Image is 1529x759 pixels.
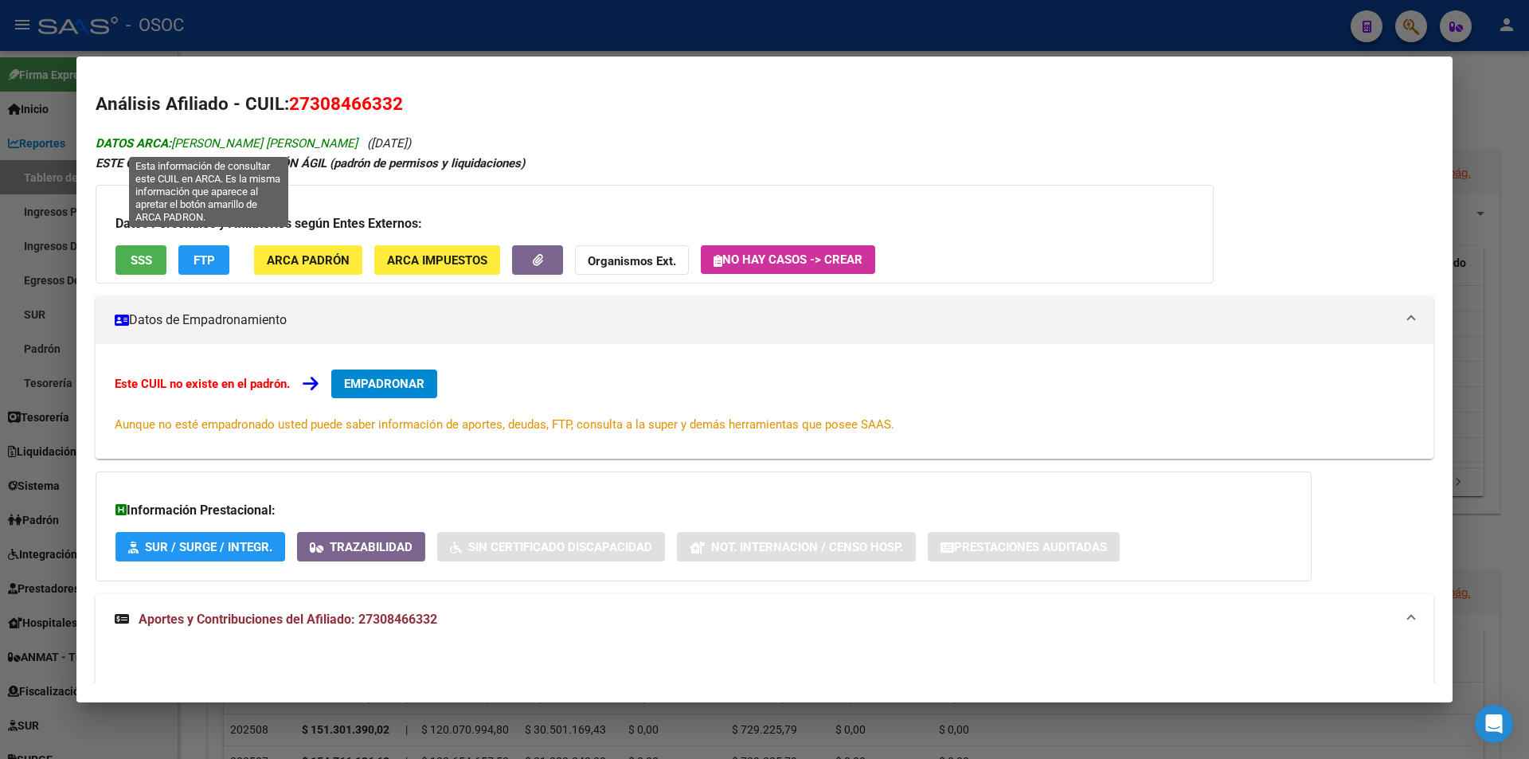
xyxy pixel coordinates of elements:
[115,417,894,432] span: Aunque no esté empadronado usted puede saber información de aportes, deudas, FTP, consulta a la s...
[928,532,1120,561] button: Prestaciones Auditadas
[115,501,1292,520] h3: Información Prestacional:
[330,540,413,554] span: Trazabilidad
[178,245,229,275] button: FTP
[701,245,875,274] button: No hay casos -> Crear
[115,214,1194,233] h3: Datos Personales y Afiliatorios según Entes Externos:
[677,532,916,561] button: Not. Internacion / Censo Hosp.
[468,540,652,554] span: Sin Certificado Discapacidad
[96,136,171,151] strong: DATOS ARCA:
[96,136,358,151] span: [PERSON_NAME] [PERSON_NAME]
[289,93,403,114] span: 27308466332
[714,252,862,267] span: No hay casos -> Crear
[267,253,350,268] span: ARCA Padrón
[115,532,285,561] button: SUR / SURGE / INTEGR.
[96,91,1433,118] h2: Análisis Afiliado - CUIL:
[145,540,272,554] span: SUR / SURGE / INTEGR.
[115,245,166,275] button: SSS
[96,344,1433,459] div: Datos de Empadronamiento
[297,532,425,561] button: Trazabilidad
[1475,705,1513,743] div: Open Intercom Messenger
[711,540,903,554] span: Not. Internacion / Censo Hosp.
[344,377,424,391] span: EMPADRONAR
[575,245,689,275] button: Organismos Ext.
[437,532,665,561] button: Sin Certificado Discapacidad
[331,370,437,398] button: EMPADRONAR
[367,136,411,151] span: ([DATE])
[96,156,525,170] strong: ESTE CUIL NO EXISTE EN EL PADRÓN ÁGIL (padrón de permisos y liquidaciones)
[115,377,290,391] strong: Este CUIL no existe en el padrón.
[96,296,1433,344] mat-expansion-panel-header: Datos de Empadronamiento
[387,253,487,268] span: ARCA Impuestos
[588,254,676,268] strong: Organismos Ext.
[374,245,500,275] button: ARCA Impuestos
[96,594,1433,645] mat-expansion-panel-header: Aportes y Contribuciones del Afiliado: 27308466332
[254,245,362,275] button: ARCA Padrón
[139,612,437,627] span: Aportes y Contribuciones del Afiliado: 27308466332
[131,253,152,268] span: SSS
[115,311,1395,330] mat-panel-title: Datos de Empadronamiento
[194,253,215,268] span: FTP
[954,540,1107,554] span: Prestaciones Auditadas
